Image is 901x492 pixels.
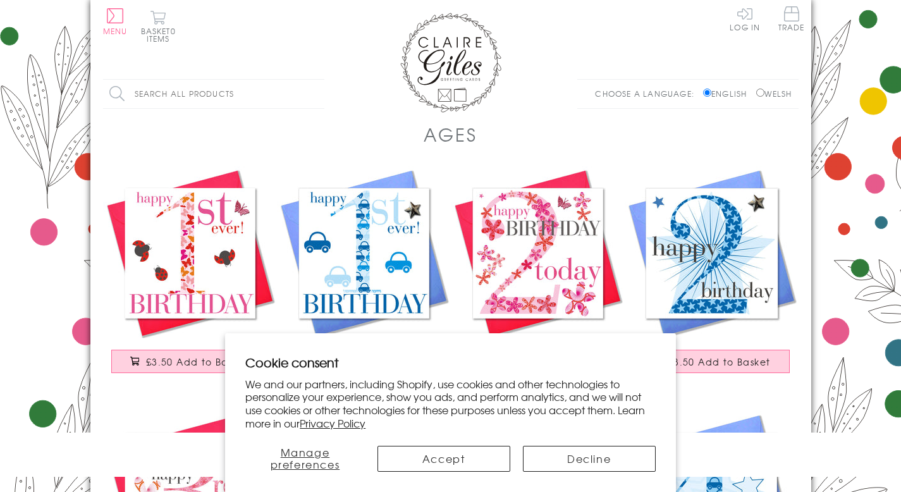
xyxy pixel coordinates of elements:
[147,25,176,44] span: 0 items
[400,13,501,113] img: Claire Giles Greetings Cards
[595,88,701,99] p: Choose a language:
[756,88,792,99] label: Welsh
[141,10,176,42] button: Basket0 items
[271,445,340,472] span: Manage preferences
[103,166,277,340] img: Birthday Card, Age 1 Girl Pink 1st Birthday, Embellished with a fabric butterfly
[377,446,510,472] button: Accept
[778,6,805,31] span: Trade
[778,6,805,34] a: Trade
[245,354,656,371] h2: Cookie consent
[703,88,753,99] label: English
[300,415,365,431] a: Privacy Policy
[312,80,324,108] input: Search
[703,89,711,97] input: English
[103,166,277,386] a: Birthday Card, Age 1 Girl Pink 1st Birthday, Embellished with a fabric butterfly £3.50 Add to Basket
[523,446,656,472] button: Decline
[277,166,451,386] a: Birthday Card, Age 1 Blue Boy, 1st Birthday, Embellished with a padded star £3.50 Add to Basket
[103,8,128,35] button: Menu
[245,446,364,472] button: Manage preferences
[756,89,764,97] input: Welsh
[146,355,249,368] span: £3.50 Add to Basket
[633,350,790,373] button: £3.50 Add to Basket
[625,166,799,386] a: Birthday Card, Boy Blue, Happy 2nd Birthday, Embellished with a padded star £3.50 Add to Basket
[277,166,451,340] img: Birthday Card, Age 1 Blue Boy, 1st Birthday, Embellished with a padded star
[625,166,799,340] img: Birthday Card, Boy Blue, Happy 2nd Birthday, Embellished with a padded star
[668,355,771,368] span: £3.50 Add to Basket
[103,25,128,37] span: Menu
[103,80,324,108] input: Search all products
[424,121,477,147] h1: AGES
[451,166,625,340] img: Birthday Card, Age 2 Girl Pink 2nd Birthday, Embellished with a fabric butterfly
[451,166,625,386] a: Birthday Card, Age 2 Girl Pink 2nd Birthday, Embellished with a fabric butterfly £3.50 Add to Basket
[111,350,268,373] button: £3.50 Add to Basket
[245,378,656,430] p: We and our partners, including Shopify, use cookies and other technologies to personalize your ex...
[730,6,760,31] a: Log In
